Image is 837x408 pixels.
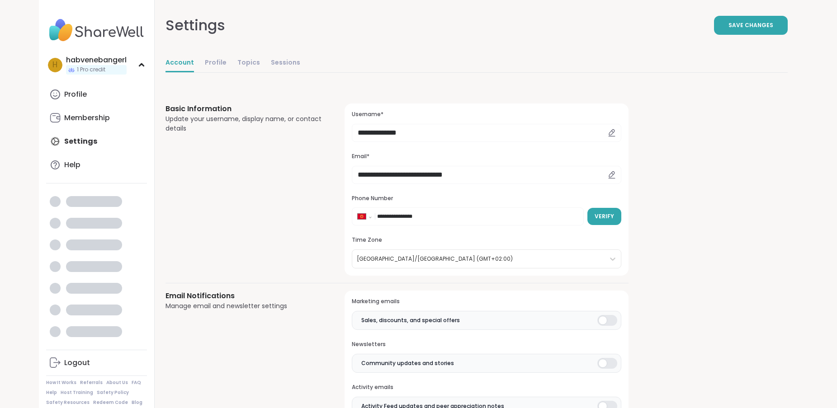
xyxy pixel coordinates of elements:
h3: Time Zone [352,236,621,244]
div: Settings [166,14,225,36]
a: Help [46,154,147,176]
span: Save Changes [728,21,773,29]
a: Safety Policy [97,389,129,396]
h3: Newsletters [352,341,621,348]
a: Topics [237,54,260,72]
a: Sessions [271,54,300,72]
a: About Us [106,380,128,386]
div: Membership [64,113,110,123]
button: Save Changes [714,16,788,35]
div: Help [64,160,80,170]
h3: Basic Information [166,103,323,114]
a: Redeem Code [93,399,128,406]
h3: Email Notifications [166,291,323,301]
div: Profile [64,89,87,99]
h3: Activity emails [352,384,621,391]
span: Verify [595,212,614,220]
img: ShareWell Nav Logo [46,14,147,46]
a: Host Training [61,389,93,396]
span: 1 Pro credit [77,66,105,74]
span: Sales, discounts, and special offers [361,316,460,324]
div: Logout [64,358,90,368]
a: How It Works [46,380,76,386]
a: Help [46,389,57,396]
a: Account [166,54,194,72]
button: Verify [587,208,621,225]
a: Membership [46,107,147,129]
h3: Marketing emails [352,298,621,305]
a: Profile [205,54,227,72]
h3: Username* [352,111,621,118]
div: Manage email and newsletter settings [166,301,323,311]
a: Referrals [80,380,103,386]
a: FAQ [132,380,141,386]
div: habvenebangerl [66,55,127,65]
a: Blog [132,399,142,406]
a: Profile [46,84,147,105]
span: h [52,59,57,71]
a: Logout [46,352,147,374]
h3: Phone Number [352,195,621,202]
div: Update your username, display name, or contact details [166,114,323,133]
h3: Email* [352,153,621,160]
span: Community updates and stories [361,359,454,367]
a: Safety Resources [46,399,90,406]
